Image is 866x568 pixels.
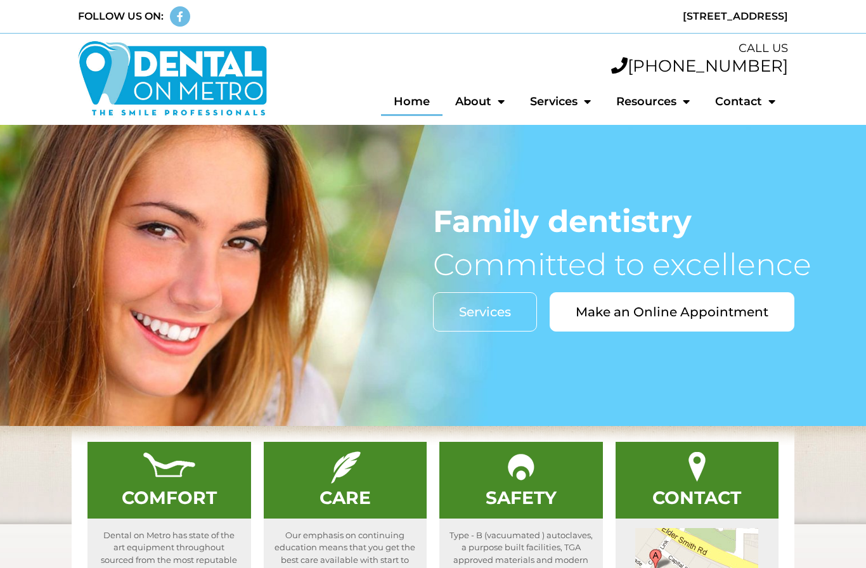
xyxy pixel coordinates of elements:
div: [STREET_ADDRESS] [439,9,788,24]
a: COMFORT [122,487,217,508]
a: About [443,87,517,116]
span: Make an Online Appointment [576,306,768,318]
a: Make an Online Appointment [550,292,794,332]
a: Home [381,87,443,116]
div: CALL US [280,40,788,57]
h1: Committed to excellence [433,249,866,280]
nav: Menu [280,87,788,116]
a: SAFETY [486,487,557,508]
a: CONTACT [652,487,741,508]
a: CARE [320,487,371,508]
a: Resources [604,87,702,116]
a: Services [433,292,537,332]
span: Services [459,306,511,318]
a: [PHONE_NUMBER] [611,56,788,76]
a: Services [517,87,604,116]
div: FOLLOW US ON: [78,9,164,24]
a: Contact [702,87,788,116]
h1: Family dentistry [433,206,866,236]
